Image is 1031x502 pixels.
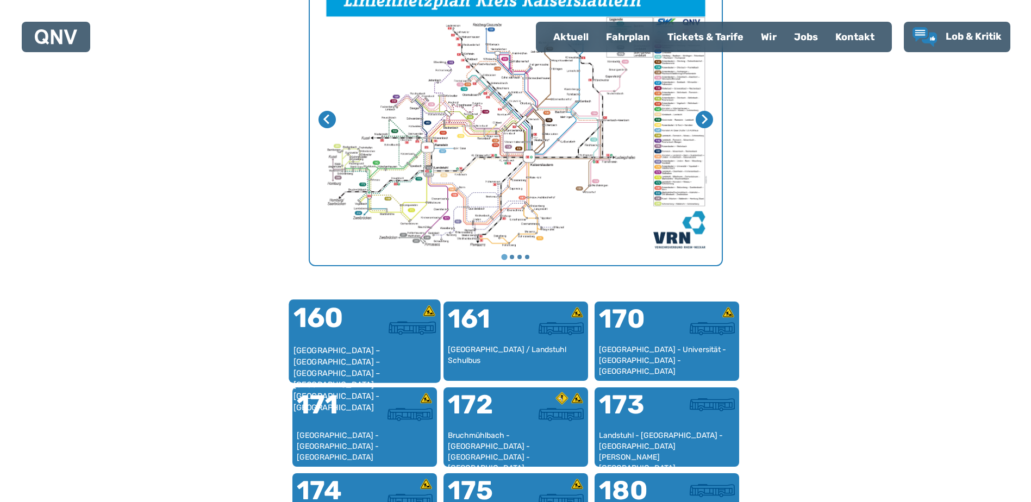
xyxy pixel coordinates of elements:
[946,30,1002,42] span: Lob & Kritik
[388,408,433,421] img: Überlandbus
[690,484,735,497] img: Überlandbus
[389,321,436,335] img: Überlandbus
[696,111,713,128] button: Nächste Seite
[35,26,77,48] a: QNV Logo
[599,306,667,345] div: 170
[517,255,522,259] button: Gehe zu Seite 3
[501,254,507,260] button: Gehe zu Seite 1
[690,398,735,411] img: Überlandbus
[545,23,597,51] a: Aktuell
[448,344,584,376] div: [GEOGRAPHIC_DATA] / Landstuhl Schulbus
[659,23,752,51] a: Tickets & Tarife
[827,23,883,51] a: Kontakt
[785,23,827,51] a: Jobs
[599,430,735,462] div: Landstuhl - [GEOGRAPHIC_DATA] - [GEOGRAPHIC_DATA][PERSON_NAME][GEOGRAPHIC_DATA]
[599,344,735,376] div: [GEOGRAPHIC_DATA] - Universität - [GEOGRAPHIC_DATA] - [GEOGRAPHIC_DATA]
[318,111,336,128] button: Letzte Seite
[597,23,659,51] a: Fahrplan
[599,392,667,431] div: 173
[539,322,584,335] img: Überlandbus
[310,253,722,261] ul: Wählen Sie eine Seite zum Anzeigen
[539,408,584,421] img: Überlandbus
[448,306,516,345] div: 161
[35,29,77,45] img: QNV Logo
[297,430,433,462] div: [GEOGRAPHIC_DATA] - [GEOGRAPHIC_DATA] - [GEOGRAPHIC_DATA]
[913,27,1002,47] a: Lob & Kritik
[448,392,516,431] div: 172
[448,430,584,462] div: Bruchmühlbach - [GEOGRAPHIC_DATA] - [GEOGRAPHIC_DATA] - [GEOGRAPHIC_DATA] - [GEOGRAPHIC_DATA]
[293,304,364,345] div: 160
[752,23,785,51] a: Wir
[690,322,735,335] img: Überlandbus
[510,255,514,259] button: Gehe zu Seite 2
[525,255,529,259] button: Gehe zu Seite 4
[293,345,436,378] div: [GEOGRAPHIC_DATA] – [GEOGRAPHIC_DATA] – [GEOGRAPHIC_DATA] – [GEOGRAPHIC_DATA] – [GEOGRAPHIC_DATA]...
